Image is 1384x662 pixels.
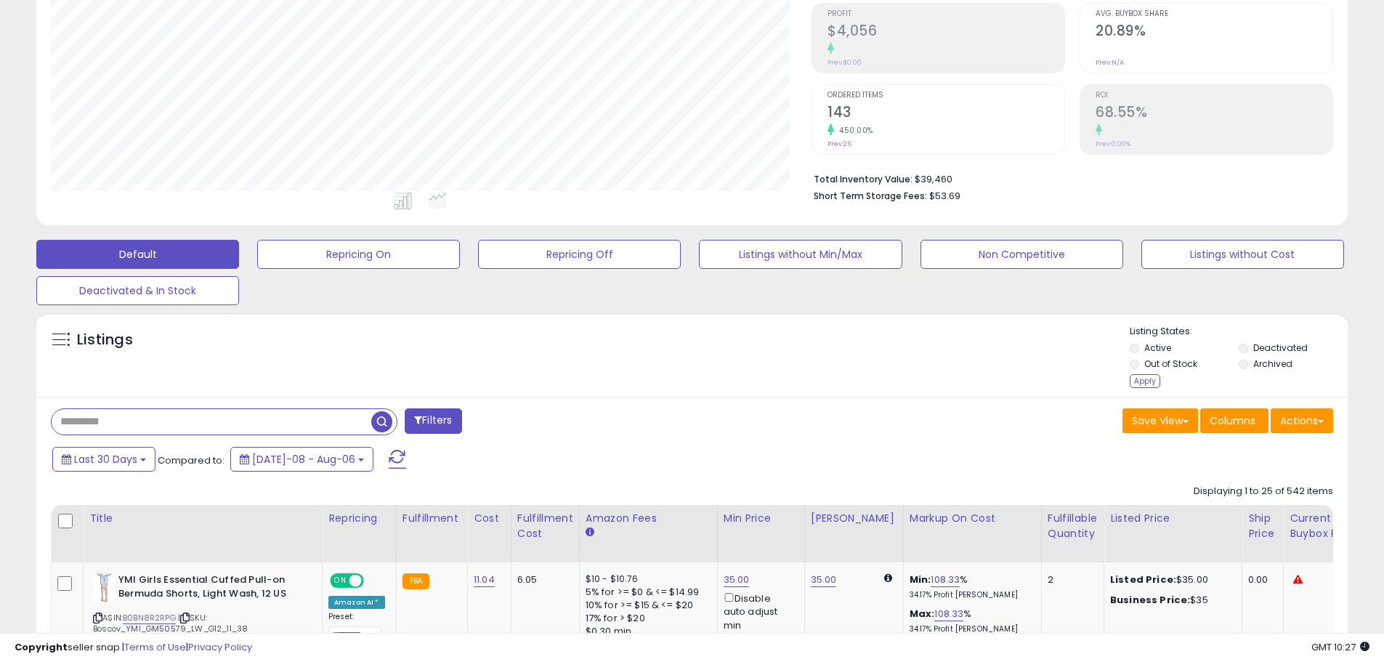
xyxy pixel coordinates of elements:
[931,573,960,587] a: 108.33
[827,92,1064,100] span: Ordered Items
[1253,358,1292,370] label: Archived
[1048,511,1098,541] div: Fulfillable Quantity
[188,640,252,654] a: Privacy Policy
[1110,573,1231,586] div: $35.00
[827,104,1064,124] h2: 143
[77,330,133,350] h5: Listings
[910,573,1030,600] div: %
[827,23,1064,42] h2: $4,056
[586,599,706,612] div: 10% for >= $15 & <= $20
[1096,58,1124,67] small: Prev: N/A
[36,276,239,305] button: Deactivated & In Stock
[230,447,373,472] button: [DATE]-08 - Aug-06
[124,640,186,654] a: Terms of Use
[586,511,711,526] div: Amazon Fees
[15,641,252,655] div: seller snap | |
[328,612,385,645] div: Preset:
[1110,573,1176,586] b: Listed Price:
[811,511,897,526] div: [PERSON_NAME]
[699,240,902,269] button: Listings without Min/Max
[1130,374,1160,388] div: Apply
[1110,593,1190,607] b: Business Price:
[331,575,349,587] span: ON
[586,526,594,539] small: Amazon Fees.
[910,511,1035,526] div: Markup on Cost
[934,607,963,621] a: 108.33
[834,125,873,136] small: 450.00%
[910,607,935,621] b: Max:
[474,573,495,587] a: 11.04
[1290,511,1364,541] div: Current Buybox Price
[910,573,931,586] b: Min:
[158,453,224,467] span: Compared to:
[1110,594,1231,607] div: $35
[814,169,1322,187] li: $39,460
[1096,10,1332,18] span: Avg. Buybox Share
[814,173,912,185] b: Total Inventory Value:
[328,596,385,609] div: Amazon AI *
[252,452,355,467] span: [DATE]-08 - Aug-06
[1122,408,1198,433] button: Save View
[474,511,505,526] div: Cost
[89,511,316,526] div: Title
[74,452,137,467] span: Last 30 Days
[1048,573,1093,586] div: 2
[1200,408,1268,433] button: Columns
[517,573,568,586] div: 6.05
[827,10,1064,18] span: Profit
[910,607,1030,634] div: %
[93,573,311,651] div: ASIN:
[827,58,862,67] small: Prev: $0.00
[478,240,681,269] button: Repricing Off
[929,189,960,203] span: $53.69
[586,573,706,586] div: $10 - $10.76
[827,140,851,148] small: Prev: 26
[517,511,573,541] div: Fulfillment Cost
[724,590,793,632] div: Disable auto adjust min
[811,573,837,587] a: 35.00
[814,190,927,202] b: Short Term Storage Fees:
[328,511,390,526] div: Repricing
[402,573,429,589] small: FBA
[724,511,798,526] div: Min Price
[118,573,295,604] b: YMI Girls Essential Cuffed Pull-on Bermuda Shorts, Light Wash, 12 US
[257,240,460,269] button: Repricing On
[362,575,385,587] span: OFF
[1311,640,1369,654] span: 2025-09-6 10:27 GMT
[36,240,239,269] button: Default
[405,408,461,434] button: Filters
[1248,511,1277,541] div: Ship Price
[1144,342,1171,354] label: Active
[1096,140,1130,148] small: Prev: 0.00%
[1096,23,1332,42] h2: 20.89%
[586,625,706,638] div: $0.30 min
[1144,358,1197,370] label: Out of Stock
[52,447,155,472] button: Last 30 Days
[402,511,461,526] div: Fulfillment
[15,640,68,654] strong: Copyright
[1141,240,1344,269] button: Listings without Cost
[93,573,115,602] img: 311LkjNNxuL._SL40_.jpg
[1096,104,1332,124] h2: 68.55%
[586,586,706,599] div: 5% for >= $0 & <= $14.99
[93,612,248,634] span: | SKU: Boscov_YMI_GM50579_LW_G12_11_38
[910,590,1030,600] p: 34.17% Profit [PERSON_NAME]
[1096,92,1332,100] span: ROI
[586,612,706,625] div: 17% for > $20
[903,505,1041,562] th: The percentage added to the cost of goods (COGS) that forms the calculator for Min & Max prices.
[920,240,1123,269] button: Non Competitive
[1271,408,1333,433] button: Actions
[123,612,176,624] a: B0BN8R2RPG
[1253,342,1308,354] label: Deactivated
[1110,511,1236,526] div: Listed Price
[724,573,750,587] a: 35.00
[1194,485,1333,498] div: Displaying 1 to 25 of 542 items
[1130,325,1348,339] p: Listing States:
[1248,573,1272,586] div: 0.00
[910,624,1030,634] p: 34.17% Profit [PERSON_NAME]
[1210,413,1255,428] span: Columns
